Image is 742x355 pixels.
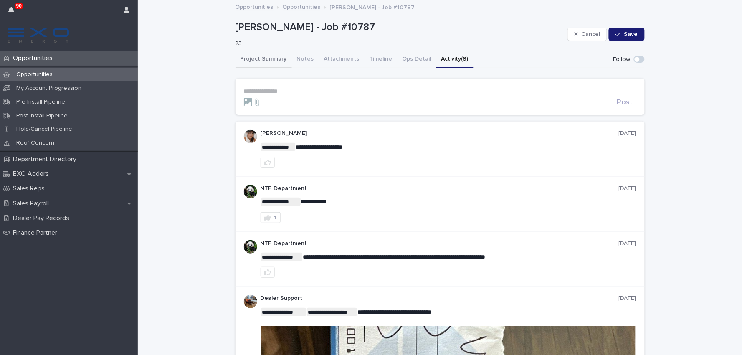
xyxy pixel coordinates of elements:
p: Pre-Install Pipeline [10,99,72,106]
p: [DATE] [619,185,636,192]
p: Dealer Support [261,295,619,302]
p: Hold/Cancel Pipeline [10,126,79,133]
span: Save [624,31,638,37]
p: 23 [236,40,561,47]
p: EXO Adders [10,170,56,178]
img: dv1x63rBQPaWQFtm2vAR [244,295,257,308]
p: Department Directory [10,155,83,163]
span: Cancel [581,31,600,37]
p: NTP Department [261,240,619,247]
p: Post-Install Pipeline [10,112,74,119]
div: 90 [8,5,19,20]
button: Post [614,99,636,106]
button: like this post [261,267,275,278]
p: [PERSON_NAME] [261,130,619,137]
button: Ops Detail [398,51,436,68]
button: Activity (8) [436,51,474,68]
div: 1 [274,215,277,221]
a: Opportunities [236,2,274,11]
p: [DATE] [619,130,636,137]
p: Dealer Pay Records [10,214,76,222]
p: My Account Progression [10,85,88,92]
button: 1 [261,212,281,223]
p: Roof Concern [10,139,61,147]
img: FKS5r6ZBThi8E5hshIGi [7,27,70,44]
img: xAN0hIuuRGCzrQ3Mt8jC [244,240,257,254]
img: xAN0hIuuRGCzrQ3Mt8jC [244,185,257,198]
p: [DATE] [619,295,636,302]
img: 9GXOCBJxTbtZz1moTHXc [244,130,257,143]
button: like this post [261,157,275,168]
button: Attachments [319,51,365,68]
p: [DATE] [619,240,636,247]
p: Follow [613,56,631,63]
button: Cancel [567,28,608,41]
button: Project Summary [236,51,292,68]
p: [PERSON_NAME] - Job #10787 [330,2,415,11]
p: Sales Reps [10,185,51,193]
button: Notes [292,51,319,68]
p: Finance Partner [10,229,64,237]
p: Opportunities [10,71,59,78]
a: Opportunities [283,2,321,11]
p: 90 [16,3,22,9]
button: Save [609,28,644,41]
span: Post [617,99,633,106]
p: NTP Department [261,185,619,192]
p: Opportunities [10,54,59,62]
button: Timeline [365,51,398,68]
p: [PERSON_NAME] - Job #10787 [236,21,564,33]
p: Sales Payroll [10,200,56,208]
